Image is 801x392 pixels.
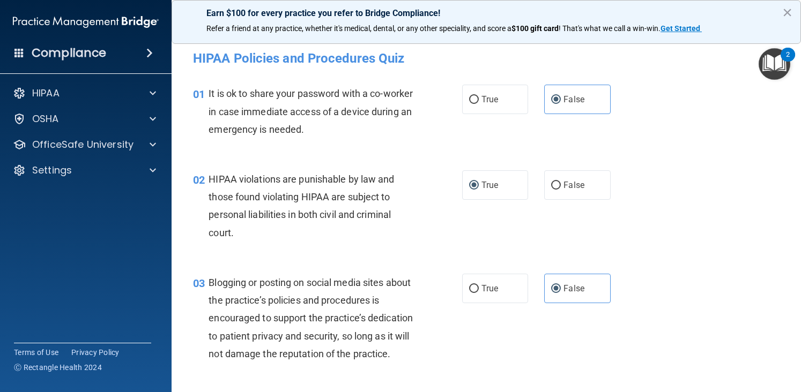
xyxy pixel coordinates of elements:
h4: Compliance [32,46,106,61]
span: True [481,180,498,190]
button: Open Resource Center, 2 new notifications [759,48,790,80]
input: False [551,285,561,293]
p: Settings [32,164,72,177]
div: 2 [786,55,790,69]
strong: Get Started [661,24,700,33]
a: Privacy Policy [71,347,120,358]
h4: HIPAA Policies and Procedures Quiz [193,51,780,65]
span: False [563,94,584,104]
span: ! That's what we call a win-win. [559,24,661,33]
span: 03 [193,277,205,290]
span: HIPAA violations are punishable by law and those found violating HIPAA are subject to personal li... [209,174,394,238]
strong: $100 gift card [511,24,559,33]
span: False [563,180,584,190]
span: 01 [193,88,205,101]
p: Earn $100 for every practice you refer to Bridge Compliance! [206,8,766,18]
input: True [469,96,479,104]
span: 02 [193,174,205,186]
span: True [481,283,498,293]
input: False [551,96,561,104]
span: Blogging or posting on social media sites about the practice’s policies and procedures is encoura... [209,277,413,359]
a: OSHA [13,112,156,125]
p: OfficeSafe University [32,138,133,151]
p: OSHA [32,112,59,125]
input: True [469,285,479,293]
input: True [469,182,479,190]
a: Get Started [661,24,702,33]
button: Close [782,4,792,21]
span: Ⓒ Rectangle Health 2024 [14,362,102,373]
a: OfficeSafe University [13,138,156,151]
span: True [481,94,498,104]
input: False [551,182,561,190]
a: Terms of Use [14,347,58,358]
a: HIPAA [13,87,156,100]
span: Refer a friend at any practice, whether it's medical, dental, or any other speciality, and score a [206,24,511,33]
p: HIPAA [32,87,60,100]
span: It is ok to share your password with a co-worker in case immediate access of a device during an e... [209,88,413,134]
a: Settings [13,164,156,177]
img: PMB logo [13,11,159,33]
span: False [563,283,584,293]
